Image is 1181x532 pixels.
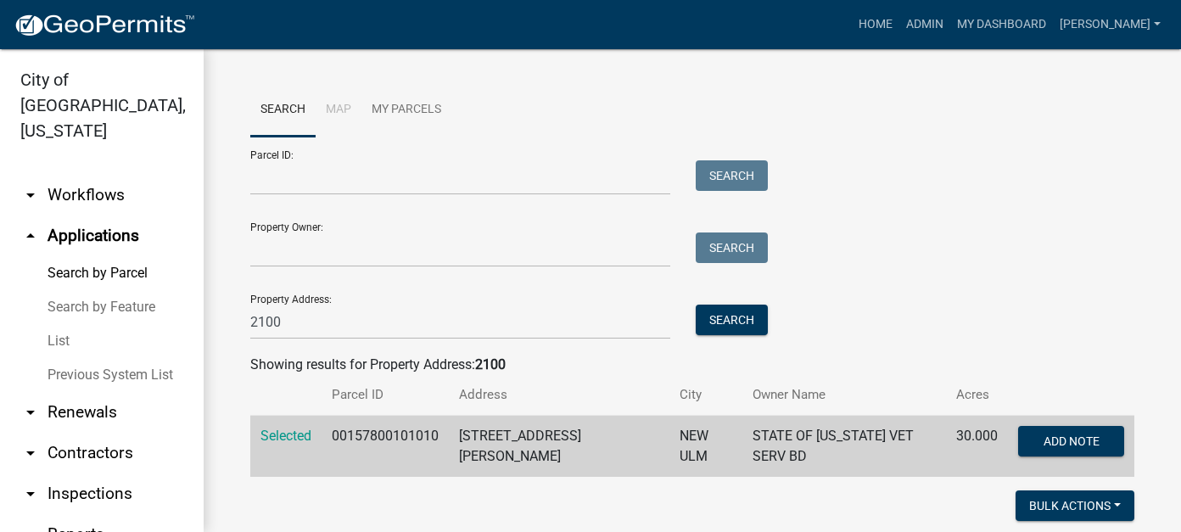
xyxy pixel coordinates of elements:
div: Showing results for Property Address: [250,355,1134,375]
i: arrow_drop_down [20,484,41,504]
button: Search [696,305,768,335]
i: arrow_drop_up [20,226,41,246]
strong: 2100 [475,356,506,372]
th: Address [449,375,669,415]
a: Search [250,83,316,137]
td: 00157800101010 [322,416,449,478]
td: NEW ULM [669,416,742,478]
td: [STREET_ADDRESS][PERSON_NAME] [449,416,669,478]
th: Owner Name [742,375,946,415]
a: My Parcels [361,83,451,137]
i: arrow_drop_down [20,185,41,205]
a: [PERSON_NAME] [1053,8,1167,41]
button: Search [696,160,768,191]
a: Home [852,8,899,41]
button: Add Note [1018,426,1124,456]
span: Add Note [1043,434,1099,448]
td: 30.000 [946,416,1008,478]
th: City [669,375,742,415]
button: Bulk Actions [1016,490,1134,521]
a: My Dashboard [950,8,1053,41]
td: STATE OF [US_STATE] VET SERV BD [742,416,946,478]
i: arrow_drop_down [20,443,41,463]
th: Acres [946,375,1008,415]
button: Search [696,232,768,263]
i: arrow_drop_down [20,402,41,423]
th: Parcel ID [322,375,449,415]
a: Selected [260,428,311,444]
a: Admin [899,8,950,41]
